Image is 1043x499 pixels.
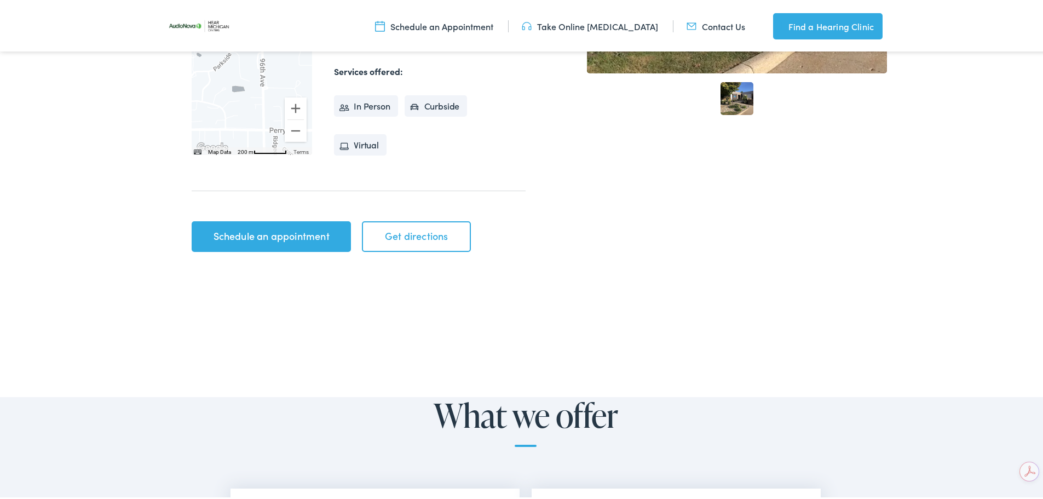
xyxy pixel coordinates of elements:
a: Find a Hearing Clinic [773,11,883,37]
a: Contact Us [687,18,745,30]
a: Take Online [MEDICAL_DATA] [522,18,658,30]
h2: What we offer [224,395,827,445]
li: Curbside [405,93,468,115]
a: 1 [721,80,753,113]
a: Open this area in Google Maps (opens a new window) [194,139,231,153]
img: utility icon [687,18,696,30]
button: Keyboard shortcuts [194,146,201,154]
a: Get directions [362,219,471,250]
button: Map Scale: 200 m per 57 pixels [234,145,290,153]
span: 200 m [238,147,253,153]
li: In Person [334,93,398,115]
img: utility icon [522,18,532,30]
a: Schedule an Appointment [375,18,493,30]
a: Terms (opens in new tab) [293,147,309,153]
a: Schedule an appointment [192,219,351,250]
strong: Services offered: [334,63,403,75]
button: Zoom out [285,118,307,140]
button: Zoom in [285,95,307,117]
img: utility icon [375,18,385,30]
li: Virtual [334,132,387,154]
button: Map Data [208,146,231,154]
img: Google [194,139,231,153]
img: utility icon [773,18,783,31]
